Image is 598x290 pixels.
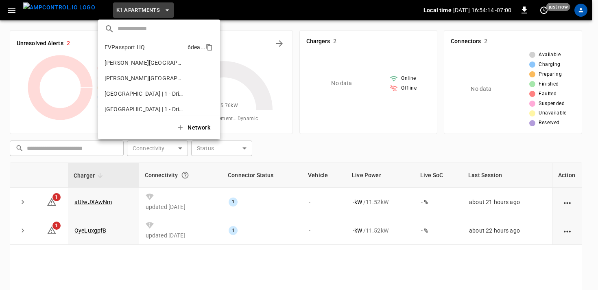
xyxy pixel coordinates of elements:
[205,42,214,52] div: copy
[105,43,184,51] p: EVPassport HQ
[171,119,217,136] button: Network
[105,90,184,98] p: [GEOGRAPHIC_DATA] | 1 - Drive-Up 2
[105,74,184,82] p: [PERSON_NAME][GEOGRAPHIC_DATA]
[105,105,184,113] p: [GEOGRAPHIC_DATA] | 1 - Drive-Up 2 - Split 1
[105,59,184,67] p: [PERSON_NAME][GEOGRAPHIC_DATA]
